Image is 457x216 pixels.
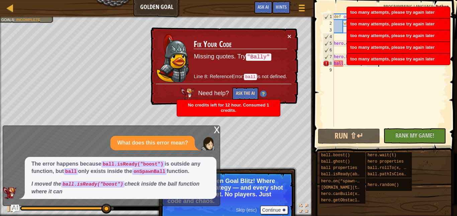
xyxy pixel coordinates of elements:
div: 2 [323,20,334,27]
span: too many attempts, please try again later [350,45,435,50]
span: ball.pathIsClear(x, y) [368,172,421,177]
button: Rank My Game! [383,128,446,144]
span: ball properties [321,166,357,170]
span: Skip (esc) [236,207,257,213]
span: too many attempts, please try again later [350,33,435,38]
button: Continue [260,206,288,214]
p: The error happens because is outside any function, but only exists inside the function. [31,160,210,176]
span: hero.canBuild(x, y) [321,192,367,196]
span: : [14,17,16,22]
p: Welcome to Golden Goal Blitz! Where soccer meets strategy — and every shot is scripted. No feet. ... [168,178,286,204]
button: Show game menu [293,1,310,17]
div: 6 [323,47,334,53]
img: Hint [260,90,267,97]
h3: Fix Your Code [194,40,287,49]
img: Player [201,137,215,150]
span: hero properties [368,159,404,164]
span: Incomplete [16,17,40,22]
img: AI [3,187,16,199]
span: too many attempts, please try again later [350,56,435,61]
code: ball [244,74,257,80]
span: hero.random() [368,183,399,187]
div: 3 [323,27,334,33]
span: Goals [1,17,14,22]
p: What does this error mean? [117,139,188,147]
span: hero.getObstacleAt(x, y) [321,198,379,203]
button: Ask AI [254,1,272,14]
span: ball.ghost() [321,159,350,164]
span: Hints [276,4,287,10]
span: hero.on("spawn-ball", f) [321,179,379,184]
code: "Bally" [246,53,271,61]
span: too many attempts, please try again later [350,21,435,26]
div: 8 [323,60,334,67]
span: [DOMAIN_NAME](type, x, y) [321,185,381,190]
span: Python [436,3,449,10]
span: Ask AI [258,4,269,10]
code: ball.isReady("boost") [101,161,165,168]
span: ball.rollTo(x, y) [368,166,408,170]
div: 4 [323,33,334,40]
button: Ctrl + P: Play [3,202,17,216]
p: Line 8: ReferenceError: is not defined. [194,73,287,80]
code: ball [64,168,78,175]
span: hero.wait(t) [368,153,396,158]
div: 7 [323,53,334,60]
span: too many attempts, please try again later [350,10,435,15]
div: x [214,126,220,133]
div: 1 [323,13,334,20]
img: AI [181,88,194,100]
span: Need help? [198,90,231,97]
button: Ask AI [11,205,19,213]
img: duck_hattori.png [156,34,190,83]
p: Missing quotes. Try [194,52,287,61]
button: Ask the AI [233,87,258,100]
span: No credits left for 12 hour. Consumed 1 credits. [188,102,269,113]
span: : [433,3,436,10]
span: Programming language [383,3,433,10]
span: ball.boost() [321,153,350,158]
code: ball.isReady("boost") [61,181,124,188]
button: Run ⇧↵ [318,129,380,144]
code: onSpawnBall [132,168,167,175]
button: × [287,33,291,40]
div: 9 [323,67,334,73]
span: Rank My Game! [395,131,434,140]
span: ball.isReady(ability) [321,172,372,177]
em: I moved the check inside the ball function where it can [31,181,199,194]
div: 5 [323,40,334,47]
button: Toggle fullscreen [297,202,310,216]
